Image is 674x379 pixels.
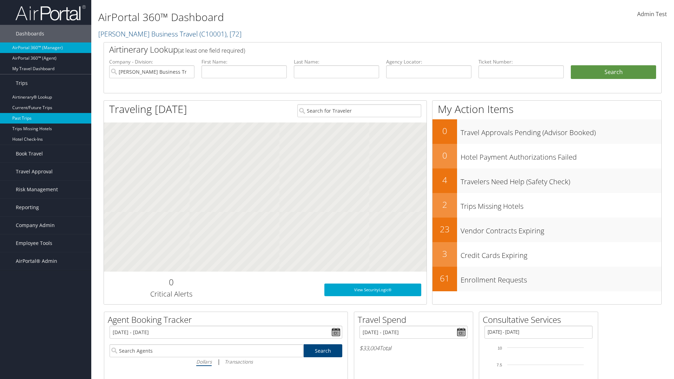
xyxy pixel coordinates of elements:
[15,5,86,21] img: airportal-logo.png
[497,363,502,367] tspan: 7.5
[109,276,233,288] h2: 0
[461,173,661,187] h3: Travelers Need Help (Safety Check)
[432,149,457,161] h2: 0
[178,47,245,54] span: (at least one field required)
[386,58,471,65] label: Agency Locator:
[498,346,502,350] tspan: 10
[109,58,194,65] label: Company - Division:
[461,272,661,285] h3: Enrollment Requests
[110,344,303,357] input: Search Agents
[196,358,212,365] i: Dollars
[478,58,564,65] label: Ticket Number:
[294,58,379,65] label: Last Name:
[297,104,421,117] input: Search for Traveler
[432,242,661,267] a: 3Credit Cards Expiring
[98,29,242,39] a: [PERSON_NAME] Business Travel
[461,149,661,162] h3: Hotel Payment Authorizations Failed
[108,314,348,326] h2: Agent Booking Tracker
[432,168,661,193] a: 4Travelers Need Help (Safety Check)
[432,218,661,242] a: 23Vendor Contracts Expiring
[16,234,52,252] span: Employee Tools
[16,74,28,92] span: Trips
[16,252,57,270] span: AirPortal® Admin
[483,314,598,326] h2: Consultative Services
[225,358,253,365] i: Transactions
[432,119,661,144] a: 0Travel Approvals Pending (Advisor Booked)
[109,289,233,299] h3: Critical Alerts
[226,29,242,39] span: , [ 72 ]
[16,199,39,216] span: Reporting
[98,10,477,25] h1: AirPortal 360™ Dashboard
[637,4,667,25] a: Admin Test
[432,223,457,235] h2: 23
[432,272,457,284] h2: 61
[201,58,287,65] label: First Name:
[16,25,44,42] span: Dashboards
[432,248,457,260] h2: 3
[324,284,421,296] a: View SecurityLogic®
[432,144,661,168] a: 0Hotel Payment Authorizations Failed
[16,163,53,180] span: Travel Approval
[461,222,661,236] h3: Vendor Contracts Expiring
[110,357,342,366] div: |
[16,181,58,198] span: Risk Management
[432,125,457,137] h2: 0
[571,65,656,79] button: Search
[109,102,187,117] h1: Traveling [DATE]
[432,102,661,117] h1: My Action Items
[16,217,55,234] span: Company Admin
[432,174,457,186] h2: 4
[16,145,43,162] span: Book Travel
[359,344,468,352] h6: Total
[358,314,473,326] h2: Travel Spend
[432,267,661,291] a: 61Enrollment Requests
[461,247,661,260] h3: Credit Cards Expiring
[359,344,379,352] span: $33,004
[109,44,610,55] h2: Airtinerary Lookup
[637,10,667,18] span: Admin Test
[304,344,343,357] a: Search
[432,193,661,218] a: 2Trips Missing Hotels
[461,198,661,211] h3: Trips Missing Hotels
[199,29,226,39] span: ( C10001 )
[432,199,457,211] h2: 2
[461,124,661,138] h3: Travel Approvals Pending (Advisor Booked)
